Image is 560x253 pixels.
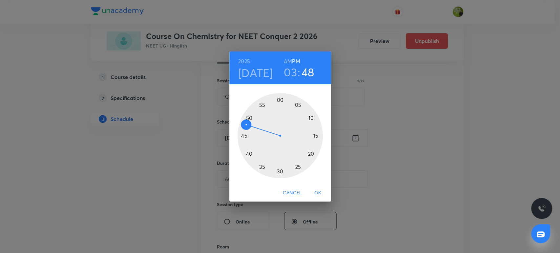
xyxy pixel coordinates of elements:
[283,189,302,197] span: Cancel
[307,187,328,199] button: OK
[292,57,300,66] button: PM
[238,66,273,80] button: [DATE]
[301,65,314,79] button: 48
[280,187,304,199] button: Cancel
[310,189,326,197] span: OK
[298,65,300,79] h3: :
[238,57,250,66] button: 2025
[284,65,297,79] button: 03
[284,57,292,66] button: AM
